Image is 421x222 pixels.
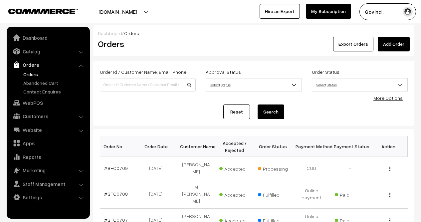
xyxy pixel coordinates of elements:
img: Menu [389,167,390,171]
div: / [98,30,410,37]
img: COMMMERCE [8,9,78,14]
a: Orders [8,59,88,71]
span: Fulfilled [258,190,291,198]
button: Export Orders [333,37,373,51]
th: Order No [100,136,139,157]
a: More Options [373,95,403,101]
a: Abandoned Cart [22,79,88,86]
img: Menu [389,193,390,197]
th: Order Date [138,136,177,157]
label: Approval Status [206,68,241,75]
label: Order Status [312,68,339,75]
a: Settings [8,191,88,203]
td: - [331,157,369,179]
td: [DATE] [138,157,177,179]
a: My Subscription [306,4,351,19]
span: Select Status [206,79,301,91]
a: #SFC0708 [104,191,128,197]
th: Payment Method [292,136,331,157]
td: [PERSON_NAME] [177,157,216,179]
h2: Orders [98,39,195,49]
th: Action [369,136,408,157]
span: Select Status [312,78,408,91]
a: Catalog [8,45,88,57]
a: Reset [223,104,250,119]
a: Customers [8,110,88,122]
button: [DOMAIN_NAME] [75,3,160,20]
a: Website [8,124,88,136]
th: Payment Status [331,136,369,157]
span: Select Status [206,78,302,91]
span: Paid [335,190,368,198]
th: Accepted / Rejected [215,136,254,157]
td: COD [292,157,331,179]
a: Staff Management [8,178,88,190]
a: Reports [8,151,88,163]
a: WebPOS [8,97,88,109]
span: Accepted [219,164,253,172]
button: Search [258,104,284,119]
a: Marketing [8,164,88,176]
td: M [PERSON_NAME] [177,179,216,209]
a: Dashboard [98,30,122,36]
input: Order Id / Customer Name / Customer Email / Customer Phone [100,78,196,91]
a: Hire an Expert [260,4,300,19]
a: Contact Enquires [22,88,88,95]
span: Accepted [219,190,253,198]
a: Apps [8,137,88,149]
span: Orders [124,30,139,36]
span: Processing [258,164,291,172]
span: Select Status [312,79,407,91]
a: Add Order [378,37,410,51]
label: Order Id / Customer Name, Email, Phone [100,68,186,75]
a: COMMMERCE [8,7,67,15]
button: Govind . [359,3,416,20]
a: Orders [22,71,88,78]
a: #SFC0709 [104,165,128,171]
td: [DATE] [138,179,177,209]
th: Customer Name [177,136,216,157]
td: Online payment [292,179,331,209]
img: user [403,7,413,17]
th: Order Status [254,136,293,157]
a: Dashboard [8,32,88,44]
